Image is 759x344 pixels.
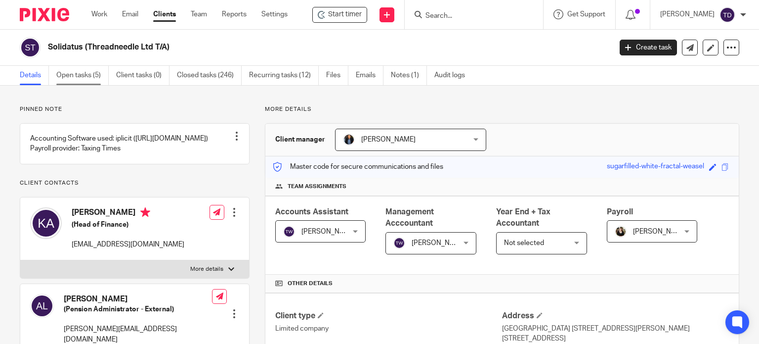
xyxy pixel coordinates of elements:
[361,136,416,143] span: [PERSON_NAME]
[328,9,362,20] span: Start timer
[30,294,54,318] img: svg%3E
[288,183,346,191] span: Team assignments
[356,66,383,85] a: Emails
[275,208,348,216] span: Accounts Assistant
[72,220,184,230] h5: (Head of Finance)
[30,207,62,239] img: svg%3E
[620,40,677,55] a: Create task
[502,324,729,334] p: [GEOGRAPHIC_DATA] [STREET_ADDRESS][PERSON_NAME]
[412,240,466,246] span: [PERSON_NAME]
[607,208,633,216] span: Payroll
[20,105,250,113] p: Pinned note
[496,208,550,227] span: Year End + Tax Accountant
[222,9,247,19] a: Reports
[72,240,184,249] p: [EMAIL_ADDRESS][DOMAIN_NAME]
[504,240,544,246] span: Not selected
[660,9,715,19] p: [PERSON_NAME]
[261,9,288,19] a: Settings
[288,280,333,288] span: Other details
[48,42,494,52] h2: Solidatus (Threadneedle Ltd T/A)
[56,66,109,85] a: Open tasks (5)
[140,207,150,217] i: Primary
[567,11,605,18] span: Get Support
[190,265,223,273] p: More details
[275,311,502,321] h4: Client type
[275,324,502,334] p: Limited company
[64,304,212,314] h5: (Pension Administrator - External)
[249,66,319,85] a: Recurring tasks (12)
[283,226,295,238] img: svg%3E
[615,226,627,238] img: Helen%20Campbell.jpeg
[633,228,687,235] span: [PERSON_NAME]
[312,7,367,23] div: Solidatus (Threadneedle Ltd T/A)
[265,105,739,113] p: More details
[20,66,49,85] a: Details
[20,8,69,21] img: Pixie
[385,208,434,227] span: Management Acccountant
[326,66,348,85] a: Files
[72,207,184,220] h4: [PERSON_NAME]
[301,228,356,235] span: [PERSON_NAME]
[719,7,735,23] img: svg%3E
[434,66,472,85] a: Audit logs
[391,66,427,85] a: Notes (1)
[502,311,729,321] h4: Address
[393,237,405,249] img: svg%3E
[122,9,138,19] a: Email
[275,135,325,145] h3: Client manager
[177,66,242,85] a: Closed tasks (246)
[607,161,704,173] div: sugarfilled-white-fractal-weasel
[116,66,169,85] a: Client tasks (0)
[424,12,513,21] input: Search
[343,134,355,146] img: martin-hickman.jpg
[20,179,250,187] p: Client contacts
[502,334,729,344] p: [STREET_ADDRESS]
[20,37,41,58] img: svg%3E
[153,9,176,19] a: Clients
[64,294,212,304] h4: [PERSON_NAME]
[91,9,107,19] a: Work
[273,162,443,172] p: Master code for secure communications and files
[191,9,207,19] a: Team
